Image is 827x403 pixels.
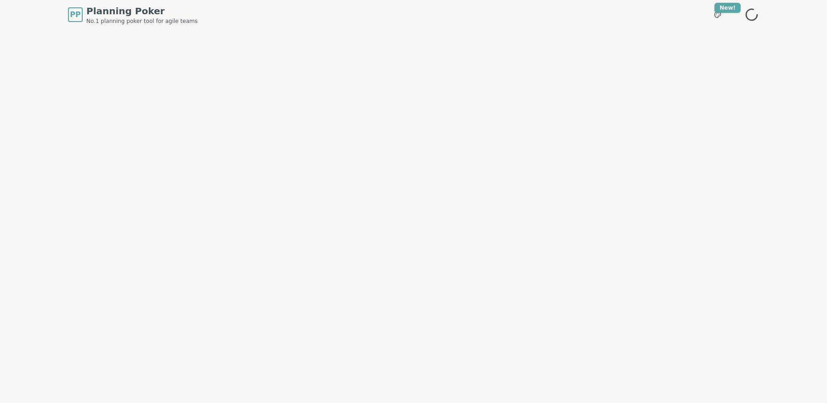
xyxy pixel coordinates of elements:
button: New! [709,6,726,23]
span: No.1 planning poker tool for agile teams [86,17,198,25]
span: PP [70,9,80,20]
div: New! [714,3,741,13]
span: Planning Poker [86,5,198,17]
a: PPPlanning PokerNo.1 planning poker tool for agile teams [68,5,198,25]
